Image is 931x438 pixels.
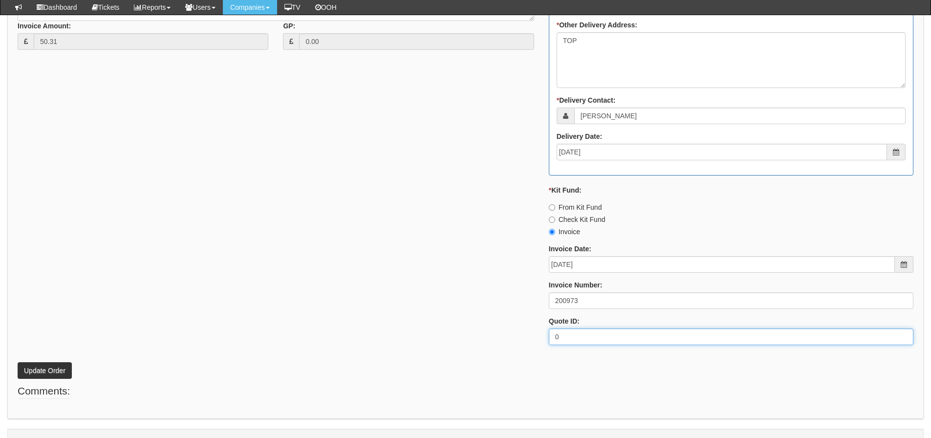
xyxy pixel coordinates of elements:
[549,217,555,223] input: Check Kit Fund
[549,280,603,290] label: Invoice Number:
[18,384,70,399] legend: Comments:
[18,362,72,379] button: Update Order
[18,21,71,31] label: Invoice Amount:
[549,316,580,326] label: Quote ID:
[549,185,582,195] label: Kit Fund:
[557,131,602,141] label: Delivery Date:
[549,204,555,211] input: From Kit Fund
[549,229,555,235] input: Invoice
[557,32,906,88] textarea: TOP
[549,244,591,254] label: Invoice Date:
[549,202,602,212] label: From Kit Fund
[557,95,616,105] label: Delivery Contact:
[557,20,637,30] label: Other Delivery Address:
[549,227,580,237] label: Invoice
[549,215,606,224] label: Check Kit Fund
[283,21,295,31] label: GP:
